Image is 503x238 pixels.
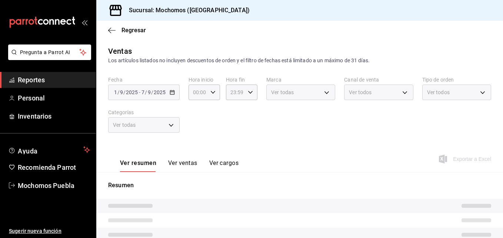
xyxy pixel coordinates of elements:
[81,19,87,25] button: open_drawer_menu
[153,89,166,95] input: ----
[18,162,90,172] span: Recomienda Parrot
[113,121,136,129] span: Ver todas
[126,89,138,95] input: ----
[9,227,90,235] span: Sugerir nueva función
[121,27,146,34] span: Regresar
[108,77,180,82] label: Fecha
[427,89,450,96] span: Ver todos
[108,181,491,190] p: Resumen
[271,89,294,96] span: Ver todas
[20,49,80,56] span: Pregunta a Parrot AI
[422,77,491,82] label: Tipo de orden
[114,89,117,95] input: --
[151,89,153,95] span: /
[18,111,90,121] span: Inventarios
[18,145,80,154] span: Ayuda
[5,54,91,62] a: Pregunta a Parrot AI
[18,75,90,85] span: Reportes
[120,89,123,95] input: --
[349,89,372,96] span: Ver todos
[147,89,151,95] input: --
[168,159,197,172] button: Ver ventas
[120,159,239,172] div: navigation tabs
[18,93,90,103] span: Personal
[145,89,147,95] span: /
[108,57,491,65] div: Los artículos listados no incluyen descuentos de orden y el filtro de fechas está limitado a un m...
[108,46,132,57] div: Ventas
[141,89,145,95] input: --
[226,77,257,82] label: Hora fin
[344,77,413,82] label: Canal de venta
[189,77,220,82] label: Hora inicio
[18,181,90,191] span: Mochomos Puebla
[139,89,140,95] span: -
[123,89,126,95] span: /
[108,27,146,34] button: Regresar
[8,44,91,60] button: Pregunta a Parrot AI
[123,6,250,15] h3: Sucursal: Mochomos ([GEOGRAPHIC_DATA])
[117,89,120,95] span: /
[108,110,180,115] label: Categorías
[209,159,239,172] button: Ver cargos
[120,159,156,172] button: Ver resumen
[266,77,335,82] label: Marca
